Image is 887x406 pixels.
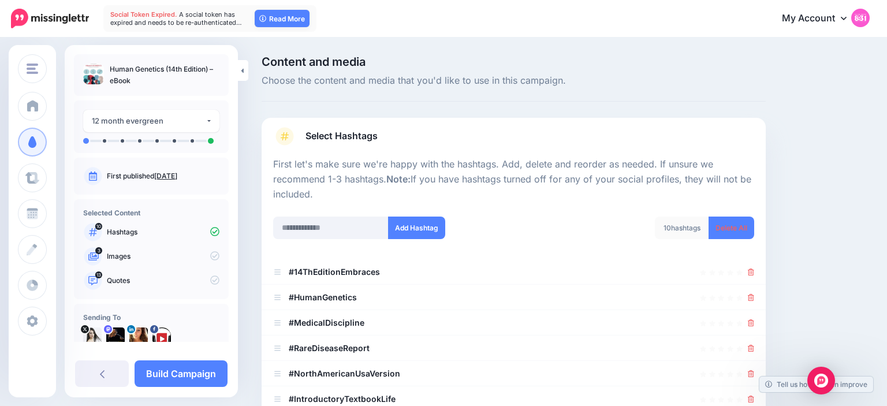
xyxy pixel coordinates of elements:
[11,9,89,28] img: Missinglettr
[92,114,206,128] div: 12 month evergreen
[154,172,177,180] a: [DATE]
[262,73,766,88] span: Choose the content and media that you'd like to use in this campaign.
[83,110,219,132] button: 12 month evergreen
[83,327,102,346] img: tSvj_Osu-58146.jpg
[95,271,102,278] span: 13
[83,208,219,217] h4: Selected Content
[664,224,671,232] span: 10
[106,327,125,346] img: 802740b3fb02512f-84599.jpg
[262,56,766,68] span: Content and media
[289,267,380,277] b: #14ThEditionEmbraces
[107,171,219,181] p: First published
[110,64,219,87] p: Human Genetics (14th Edition) – eBook
[289,318,364,327] b: #MedicalDiscipline
[129,327,148,346] img: 1537218439639-55706.png
[655,217,709,239] div: hashtags
[107,227,219,237] p: Hashtags
[709,217,754,239] a: Delete All
[273,127,754,157] a: Select Hashtags
[27,64,38,74] img: menu.png
[388,217,445,239] button: Add Hashtag
[770,5,870,33] a: My Account
[255,10,310,27] a: Read More
[289,368,400,378] b: #NorthAmericanUsaVersion
[289,343,370,353] b: #RareDiseaseReport
[95,247,102,254] span: 3
[107,275,219,286] p: Quotes
[152,327,171,346] img: 307443043_482319977280263_5046162966333289374_n-bsa149661.png
[110,10,177,18] span: Social Token Expired.
[273,157,754,202] p: First let's make sure we're happy with the hashtags. Add, delete and reorder as needed. If unsure...
[305,128,378,144] span: Select Hashtags
[83,64,104,84] img: 0cddb32d292e8e52ac4e86b75e790073_thumb.jpg
[759,377,873,392] a: Tell us how we can improve
[386,173,411,185] b: Note:
[289,292,357,302] b: #HumanGenetics
[289,394,396,404] b: #IntroductoryTextbookLife
[83,313,219,322] h4: Sending To
[107,251,219,262] p: Images
[807,367,835,394] div: Open Intercom Messenger
[95,223,102,230] span: 10
[110,10,242,27] span: A social token has expired and needs to be re-authenticated…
